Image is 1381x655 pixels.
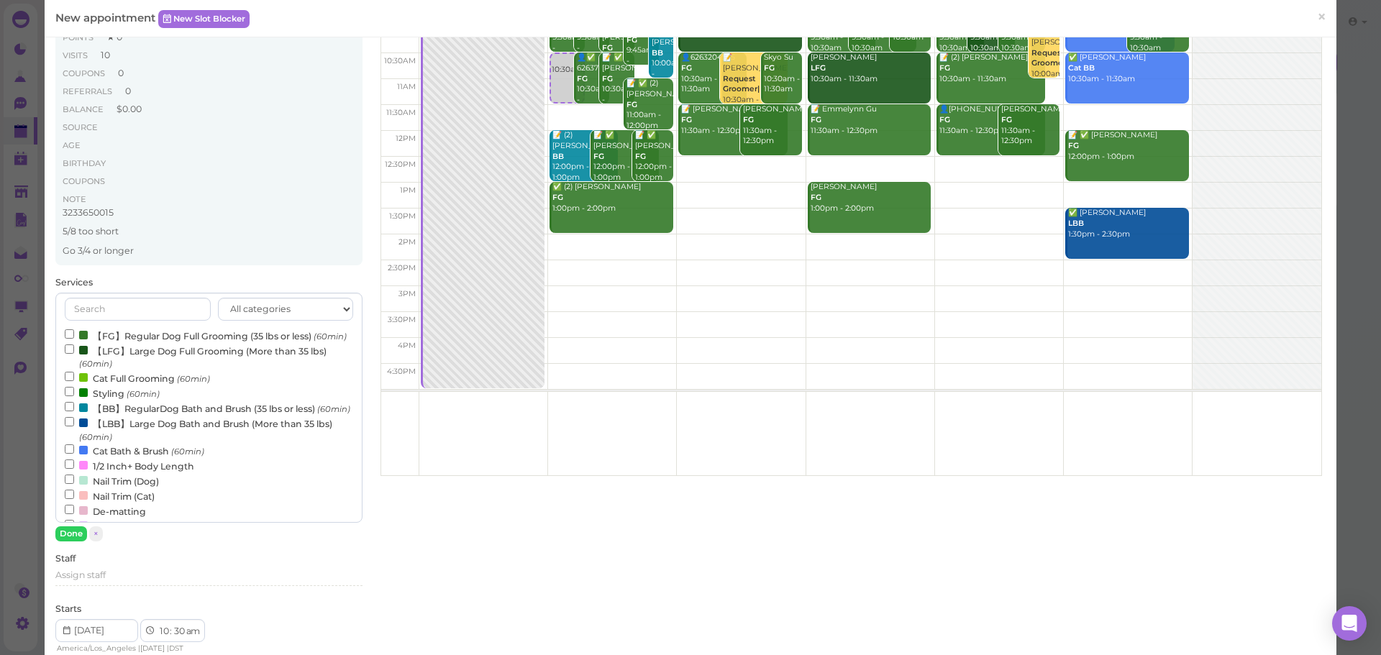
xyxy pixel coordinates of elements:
[55,11,158,24] span: New appointment
[680,104,788,136] div: 📝 [PERSON_NAME] 11:30am - 12:30pm
[397,82,416,91] span: 11am
[386,108,416,117] span: 11:30am
[63,68,105,78] span: Coupons
[398,289,416,298] span: 3pm
[65,503,146,518] label: De-matting
[63,50,88,60] span: Visits
[398,341,416,350] span: 4pm
[65,343,352,371] label: 【LFG】Large Dog Full Grooming (More than 35 lbs)
[602,43,613,52] b: FG
[764,63,775,73] b: FG
[601,52,634,116] div: 📝 ✅ [PERSON_NAME] 10:30am - 11:30am
[388,263,416,272] span: 2:30pm
[127,389,160,399] small: (60min)
[177,374,210,384] small: (60min)
[55,569,106,580] span: Assign staff
[79,359,112,369] small: (60min)
[65,490,74,499] input: Nail Trim (Cat)
[1068,141,1079,150] b: FG
[55,276,93,289] label: Services
[63,122,98,132] span: Source
[55,642,216,655] div: | |
[387,367,416,376] span: 4:30pm
[117,104,142,114] span: $0.00
[811,63,826,73] b: LFG
[63,244,355,257] p: Go 3/4 or longer
[106,32,122,42] span: ★ 0
[939,104,1046,136] div: 👤[PHONE_NUMBER] 11:30am - 12:30pm
[171,446,204,457] small: (60min)
[65,329,74,339] input: 【FG】Regular Dog Full Grooming (35 lbs or less) (60min)
[634,130,673,183] div: 📝 ✅ [PERSON_NAME] 12:00pm - 1:00pm
[65,402,74,411] input: 【BB】RegularDog Bath and Brush (35 lbs or less) (60min)
[65,520,74,529] input: De-sheding
[593,130,659,183] div: 📝 ✅ [PERSON_NAME] 12:00pm - 1:00pm
[65,372,74,381] input: Cat Full Grooming (60min)
[63,194,86,204] span: Note
[810,182,931,214] div: [PERSON_NAME] 1:00pm - 2:00pm
[65,459,74,469] input: 1/2 Inch+ Body Length
[395,30,416,40] span: 10am
[577,74,588,83] b: FG
[79,432,112,442] small: (60min)
[63,104,106,114] span: Balance
[635,152,646,161] b: FG
[65,444,74,454] input: Cat Bath & Brush (60min)
[939,63,950,73] b: FG
[388,315,416,324] span: 3:30pm
[552,130,618,183] div: 📝 (2) [PERSON_NAME] 12:00pm - 1:00pm
[651,27,673,90] div: 📝 ✅ [PERSON_NAME] 10:00am - 11:00am
[1332,606,1367,641] div: Open Intercom Messenger
[63,158,106,168] span: Birthday
[314,331,347,342] small: (60min)
[65,458,194,473] label: 1/2 Inch+ Body Length
[680,52,747,95] div: 👤6263204565 10:30am - 11:30am
[94,528,99,539] span: ×
[396,134,416,143] span: 12pm
[65,473,159,488] label: Nail Trim (Dog)
[65,488,155,503] label: Nail Trim (Cat)
[626,78,673,131] div: 📝 ✅ (2) [PERSON_NAME] 11:00am - 12:00pm
[810,104,931,136] div: 📝 Emmelynn Gu 11:30am - 12:30pm
[55,552,76,565] label: Staff
[601,1,634,86] div: 📝 [PERSON_NAME] is [PERSON_NAME] 9:30am - 10:30am
[65,387,74,396] input: Styling (60min)
[158,10,250,27] a: New Slot Blocker
[551,54,583,75] div: 10:30am
[398,237,416,247] span: 2pm
[552,152,564,161] b: BB
[65,370,210,385] label: Cat Full Grooming
[55,64,362,83] li: 0
[1067,52,1189,84] div: ✅ [PERSON_NAME] 10:30am - 11:30am
[743,115,754,124] b: FG
[552,182,673,214] div: ✅ (2) [PERSON_NAME] 1:00pm - 2:00pm
[552,193,563,202] b: FG
[317,404,350,414] small: (60min)
[65,328,347,343] label: 【FG】Regular Dog Full Grooming (35 lbs or less)
[626,100,637,109] b: FG
[1067,208,1189,239] div: ✅ [PERSON_NAME] 1:30pm - 2:30pm
[63,225,355,238] p: 5/8 too short
[602,74,613,83] b: FG
[140,643,165,653] span: [DATE]
[681,115,692,124] b: FG
[576,52,609,116] div: 👤✅ 6263778794 10:30am - 11:30am
[65,518,147,533] label: De-sheding
[65,385,160,400] label: Styling
[63,176,105,186] span: Coupons
[723,74,770,94] b: Request Groomer|FG
[389,211,416,221] span: 1:30pm
[384,56,416,65] span: 10:30am
[1068,219,1084,228] b: LBB
[55,46,362,65] li: 10
[593,152,604,161] b: FG
[742,104,802,147] div: [PERSON_NAME] 11:30am - 12:30pm
[89,526,103,541] button: ×
[626,14,659,77] div: ✅ [PERSON_NAME] 9:45am - 10:45am
[169,643,183,653] span: DST
[63,86,112,96] span: Referrals
[652,48,663,58] b: BB
[939,115,950,124] b: FG
[385,160,416,169] span: 12:30pm
[1031,27,1059,101] div: 📝 ✅ [PERSON_NAME] 10:00am - 11:00am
